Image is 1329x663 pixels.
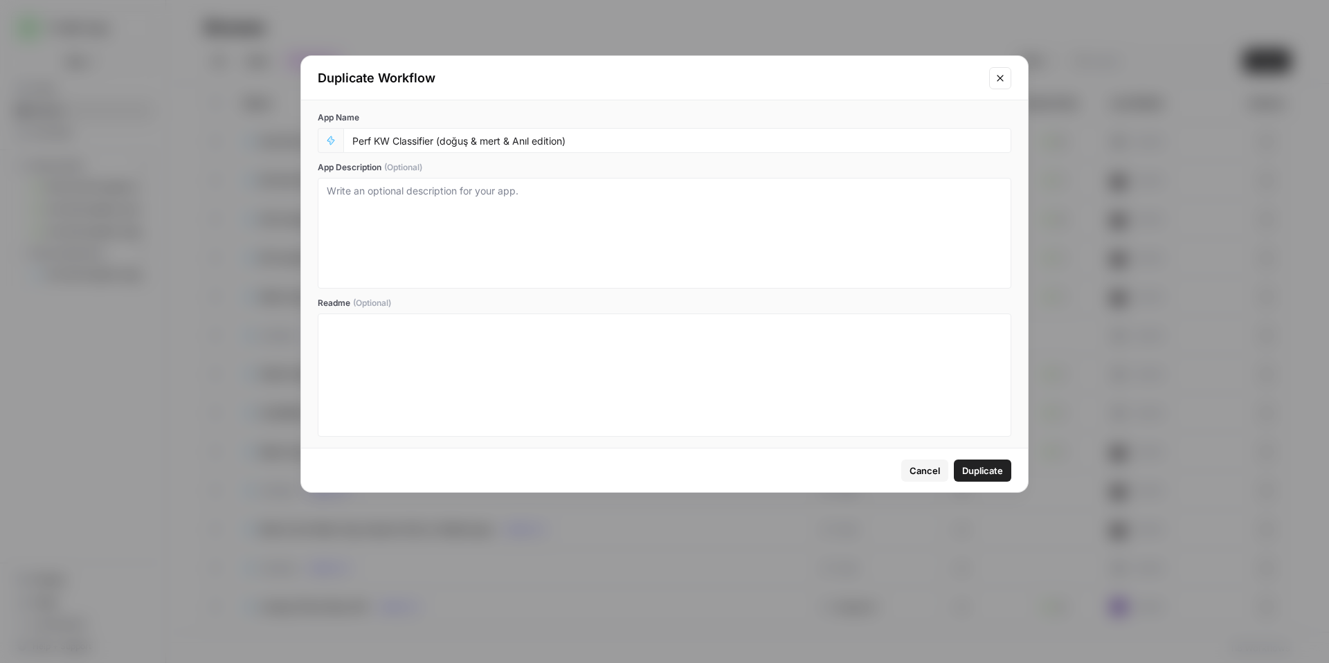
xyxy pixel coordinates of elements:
[353,297,391,309] span: (Optional)
[989,67,1011,89] button: Close modal
[901,460,948,482] button: Cancel
[352,134,1002,147] input: Untitled
[318,161,1011,174] label: App Description
[318,111,1011,124] label: App Name
[962,464,1003,478] span: Duplicate
[910,464,940,478] span: Cancel
[384,161,422,174] span: (Optional)
[954,460,1011,482] button: Duplicate
[318,69,981,88] div: Duplicate Workflow
[318,297,1011,309] label: Readme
